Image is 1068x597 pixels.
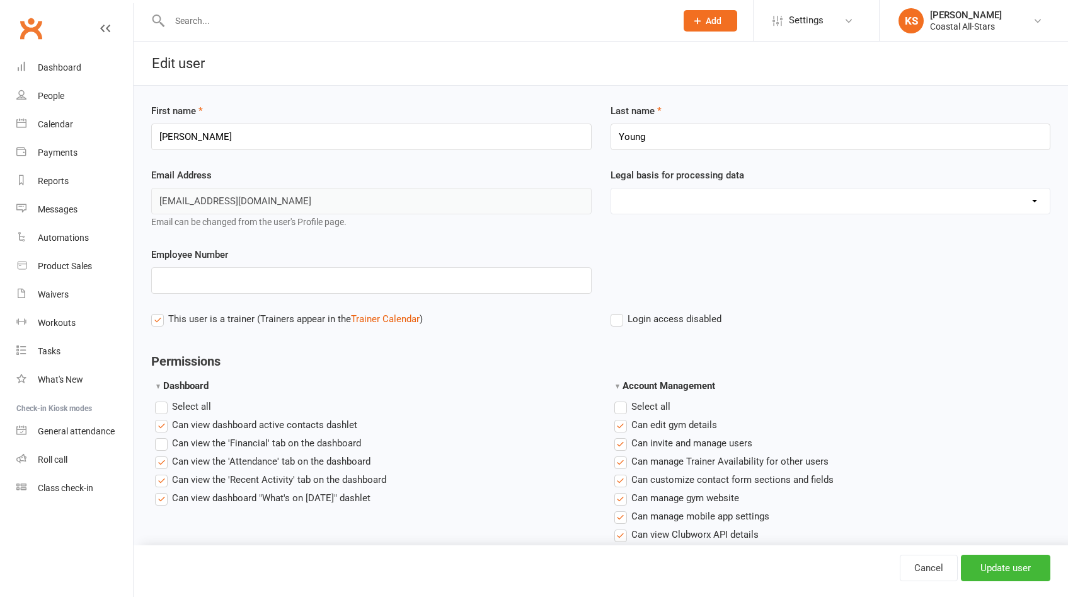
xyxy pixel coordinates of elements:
[16,366,133,394] a: What's New
[631,490,739,504] span: Can manage gym website
[631,472,834,485] span: Can customize contact form sections and fields
[151,247,228,262] label: Employee Number
[16,82,133,110] a: People
[899,8,924,33] div: KS
[38,346,60,356] div: Tasks
[15,13,47,44] a: Clubworx
[351,313,420,325] a: Trainer Calendar
[172,417,357,431] span: Can view dashboard active contacts dashlet
[16,417,133,446] a: General attendance kiosk mode
[134,42,205,85] h1: Edit user
[611,168,744,183] label: Legal basis for processing data
[38,148,78,158] div: Payments
[38,289,69,299] div: Waivers
[38,62,81,72] div: Dashboard
[684,10,737,32] button: Add
[930,21,1002,32] div: Coastal All-Stars
[961,555,1050,581] input: Update user
[16,167,133,195] a: Reports
[631,436,752,449] span: Can invite and manage users
[16,139,133,167] a: Payments
[38,318,76,328] div: Workouts
[38,426,115,436] div: General attendance
[789,6,824,35] span: Settings
[631,509,769,522] span: Can manage mobile app settings
[16,337,133,366] a: Tasks
[38,483,93,493] div: Class check-in
[900,555,958,581] a: Cancel
[38,233,89,243] div: Automations
[631,454,829,467] span: Can manage Trainer Availability for other users
[623,380,715,391] span: Account Management
[16,54,133,82] a: Dashboard
[172,490,370,504] span: Can view dashboard "What's on [DATE]" dashlet
[172,472,386,485] span: Can view the 'Recent Activity' tab on the dashboard
[16,281,133,309] a: Waivers
[611,103,662,119] label: Last name
[151,103,203,119] label: First name
[631,417,717,431] span: Can edit gym details
[16,110,133,139] a: Calendar
[631,527,759,540] span: Can view Clubworx API details
[16,224,133,252] a: Automations
[172,436,361,449] span: Can view the 'Financial' tab on the dashboard
[168,311,423,325] span: This user is a trainer (Trainers appear in the )
[172,399,211,412] span: Select all
[163,380,209,391] span: Dashboard
[38,176,69,186] div: Reports
[151,354,1050,368] h4: Permissions
[38,204,78,214] div: Messages
[166,12,667,30] input: Search...
[38,374,83,385] div: What's New
[172,454,370,467] span: Can view the 'Attendance' tab on the dashboard
[38,91,64,101] div: People
[631,399,670,412] span: Select all
[38,455,67,465] div: Roll call
[706,16,721,26] span: Add
[151,168,212,183] label: Email Address
[16,446,133,474] a: Roll call
[16,309,133,337] a: Workouts
[38,261,92,271] div: Product Sales
[16,252,133,281] a: Product Sales
[930,9,1002,21] div: [PERSON_NAME]
[16,195,133,224] a: Messages
[151,217,347,227] span: Email can be changed from the user's Profile page.
[16,474,133,502] a: Class kiosk mode
[628,311,721,325] span: Login access disabled
[38,119,73,129] div: Calendar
